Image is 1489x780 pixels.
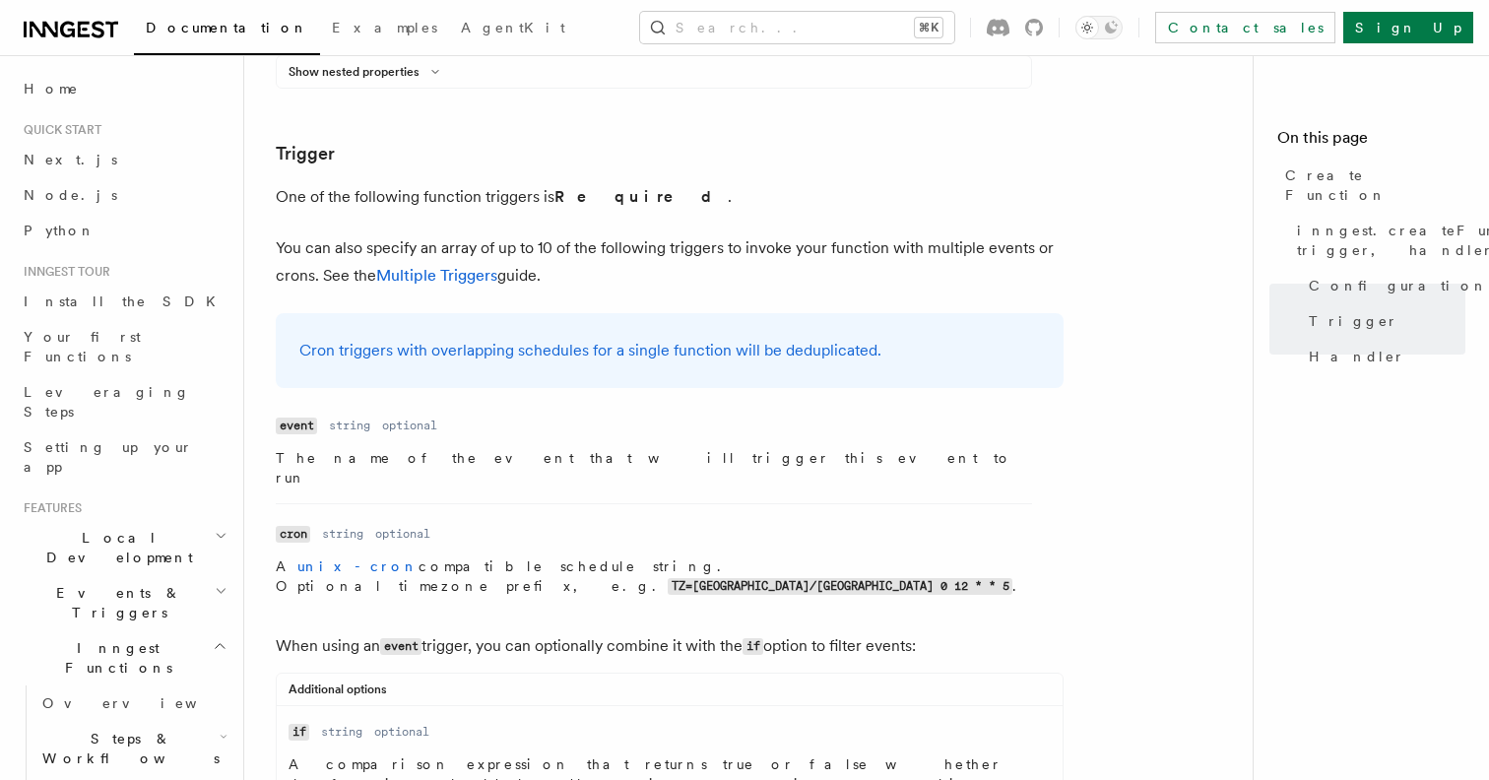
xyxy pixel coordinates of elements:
[1155,12,1335,43] a: Contact sales
[1285,165,1465,205] span: Create Function
[915,18,942,37] kbd: ⌘K
[24,223,96,238] span: Python
[554,187,728,206] strong: Required
[1301,339,1465,374] a: Handler
[24,293,227,309] span: Install the SDK
[743,638,763,655] code: if
[34,729,220,768] span: Steps & Workflows
[16,71,231,106] a: Home
[461,20,565,35] span: AgentKit
[332,20,437,35] span: Examples
[146,20,308,35] span: Documentation
[16,319,231,374] a: Your first Functions
[375,526,430,542] dd: optional
[34,721,231,776] button: Steps & Workflows
[16,638,213,678] span: Inngest Functions
[1309,311,1398,331] span: Trigger
[134,6,320,55] a: Documentation
[380,638,421,655] code: event
[1343,12,1473,43] a: Sign Up
[16,213,231,248] a: Python
[16,264,110,280] span: Inngest tour
[1301,268,1465,303] a: Configuration
[376,266,497,285] a: Multiple Triggers
[329,418,370,433] dd: string
[1277,158,1465,213] a: Create Function
[16,575,231,630] button: Events & Triggers
[374,724,429,740] dd: optional
[16,374,231,429] a: Leveraging Steps
[16,122,101,138] span: Quick start
[640,12,954,43] button: Search...⌘K
[16,520,231,575] button: Local Development
[322,526,363,542] dd: string
[299,337,1040,364] p: Cron triggers with overlapping schedules for a single function will be deduplicated.
[320,6,449,53] a: Examples
[16,630,231,685] button: Inngest Functions
[16,284,231,319] a: Install the SDK
[276,632,1064,661] p: When using an trigger, you can optionally combine it with the option to filter events:
[449,6,577,53] a: AgentKit
[24,79,79,98] span: Home
[276,234,1064,290] p: You can also specify an array of up to 10 of the following triggers to invoke your function with ...
[382,418,437,433] dd: optional
[276,140,335,167] a: Trigger
[24,384,190,420] span: Leveraging Steps
[16,583,215,622] span: Events & Triggers
[297,558,419,574] a: unix-cron
[16,142,231,177] a: Next.js
[1075,16,1123,39] button: Toggle dark mode
[276,526,310,543] code: cron
[1301,303,1465,339] a: Trigger
[16,500,82,516] span: Features
[24,329,141,364] span: Your first Functions
[16,429,231,485] a: Setting up your app
[1309,347,1405,366] span: Handler
[24,152,117,167] span: Next.js
[276,183,1064,211] p: One of the following function triggers is .
[24,187,117,203] span: Node.js
[34,685,231,721] a: Overview
[276,448,1032,487] p: The name of the event that will trigger this event to run
[276,418,317,434] code: event
[42,695,245,711] span: Overview
[1289,213,1465,268] a: inngest.createFunction(configuration, trigger, handler): InngestFunction
[668,578,1012,595] code: TZ=[GEOGRAPHIC_DATA]/[GEOGRAPHIC_DATA] 0 12 * * 5
[16,177,231,213] a: Node.js
[277,682,1063,706] div: Additional options
[321,724,362,740] dd: string
[1277,126,1465,158] h4: On this page
[16,528,215,567] span: Local Development
[24,439,193,475] span: Setting up your app
[289,64,447,80] button: Show nested properties
[1309,276,1488,295] span: Configuration
[276,556,1032,597] p: A compatible schedule string. Optional timezone prefix, e.g. .
[289,724,309,741] code: if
